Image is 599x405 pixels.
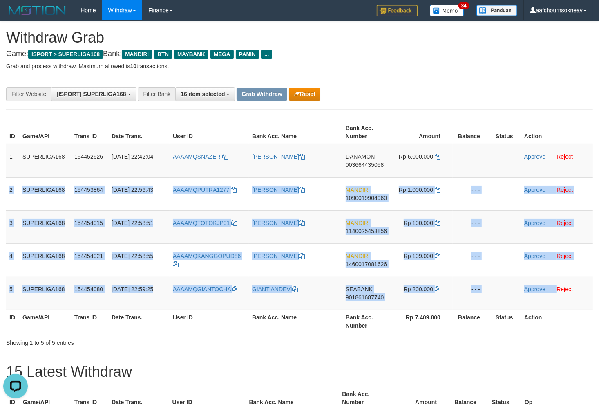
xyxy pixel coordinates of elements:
th: User ID [170,310,249,333]
p: Grab and process withdraw. Maximum allowed is transactions. [6,62,593,70]
th: Amount [393,121,453,144]
th: Date Trans. [108,310,170,333]
a: Approve [524,153,545,160]
span: MANDIRI [346,187,370,193]
a: Reject [557,253,573,259]
td: SUPERLIGA168 [19,144,71,178]
span: AAAAMQKANGGOPUD86 [173,253,241,259]
span: Rp 100.000 [404,220,433,226]
th: Trans ID [71,310,108,333]
a: [PERSON_NAME] [252,253,305,259]
span: Rp 200.000 [404,286,433,292]
span: AAAAMQTOTOKJP01 [173,220,230,226]
th: Date Trans. [108,121,170,144]
a: [PERSON_NAME] [252,220,305,226]
span: Copy 901861687740 to clipboard [346,294,384,301]
button: Reset [289,88,320,101]
a: AAAAMQGIANTOCHA [173,286,238,292]
td: 1 [6,144,19,178]
a: Reject [557,220,573,226]
th: ID [6,310,19,333]
span: MANDIRI [122,50,152,59]
img: Button%20Memo.svg [430,5,464,16]
a: AAAAMQSNAZER [173,153,228,160]
span: MEGA [210,50,234,59]
span: SEABANK [346,286,373,292]
a: Approve [524,253,545,259]
span: 16 item selected [181,91,225,97]
h1: Withdraw Grab [6,29,593,46]
img: Feedback.jpg [377,5,418,16]
th: Bank Acc. Number [342,121,393,144]
th: Status [492,310,521,333]
a: Copy 100000 to clipboard [435,220,440,226]
a: AAAAMQTOTOKJP01 [173,220,237,226]
a: GIANT ANDEVI [252,286,298,292]
strong: 10 [130,63,136,70]
td: SUPERLIGA168 [19,210,71,243]
td: 5 [6,277,19,310]
td: - - - [453,243,492,277]
span: 154454080 [74,286,103,292]
span: Rp 109.000 [404,253,433,259]
td: 3 [6,210,19,243]
th: Game/API [19,310,71,333]
td: - - - [453,210,492,243]
span: 34 [458,2,469,9]
th: ID [6,121,19,144]
th: Action [521,121,593,144]
a: Reject [557,153,573,160]
span: 154452626 [74,153,103,160]
span: [DATE] 22:59:25 [112,286,153,292]
th: User ID [170,121,249,144]
span: MANDIRI [346,253,370,259]
a: Copy 6000000 to clipboard [435,153,440,160]
button: Open LiveChat chat widget [3,3,28,28]
td: 2 [6,177,19,210]
span: ISPORT > SUPERLIGA168 [28,50,103,59]
td: - - - [453,277,492,310]
span: Copy 003664435058 to clipboard [346,162,384,168]
span: [DATE] 22:58:51 [112,220,153,226]
div: Filter Website [6,87,51,101]
span: [DATE] 22:42:04 [112,153,153,160]
th: Bank Acc. Name [249,121,342,144]
a: Approve [524,220,545,226]
th: Bank Acc. Name [249,310,342,333]
td: SUPERLIGA168 [19,243,71,277]
span: DANAMON [346,153,375,160]
span: AAAAMQPUTRA1277 [173,187,230,193]
span: Copy 1460017081626 to clipboard [346,261,387,268]
th: Trans ID [71,121,108,144]
span: Rp 6.000.000 [399,153,433,160]
th: Action [521,310,593,333]
a: Copy 1000000 to clipboard [435,187,440,193]
a: Reject [557,187,573,193]
span: 154454015 [74,220,103,226]
a: Reject [557,286,573,292]
a: Approve [524,187,545,193]
span: ... [261,50,272,59]
th: Balance [453,121,492,144]
span: [DATE] 22:58:55 [112,253,153,259]
button: Grab Withdraw [237,88,287,101]
td: SUPERLIGA168 [19,177,71,210]
span: Copy 1140025453856 to clipboard [346,228,387,234]
a: Approve [524,286,545,292]
span: [ISPORT] SUPERLIGA168 [56,91,126,97]
th: Rp 7.409.000 [393,310,453,333]
button: [ISPORT] SUPERLIGA168 [51,87,136,101]
td: - - - [453,144,492,178]
div: Filter Bank [138,87,175,101]
td: - - - [453,177,492,210]
span: AAAAMQSNAZER [173,153,221,160]
a: [PERSON_NAME] [252,187,305,193]
span: Copy 1090019904960 to clipboard [346,195,387,201]
img: panduan.png [476,5,517,16]
span: MANDIRI [346,220,370,226]
span: PANIN [236,50,259,59]
div: Showing 1 to 5 of 5 entries [6,335,244,347]
td: SUPERLIGA168 [19,277,71,310]
span: AAAAMQGIANTOCHA [173,286,231,292]
a: Copy 109000 to clipboard [435,253,440,259]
